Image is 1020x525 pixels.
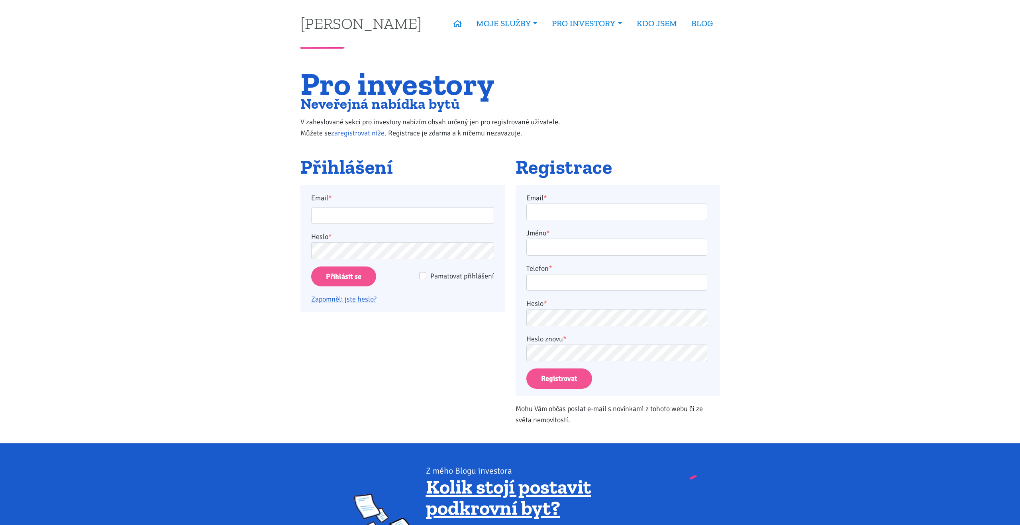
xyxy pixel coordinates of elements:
[469,14,545,33] a: MOJE SLUŽBY
[300,97,577,110] h2: Neveřejná nabídka bytů
[545,14,629,33] a: PRO INVESTORY
[526,227,550,239] label: Jméno
[331,129,384,137] a: zaregistrovat níže
[549,264,552,273] abbr: required
[543,299,547,308] abbr: required
[426,465,666,476] div: Z mého Blogu investora
[526,333,567,345] label: Heslo znovu
[311,231,332,242] label: Heslo
[526,192,547,204] label: Email
[516,403,720,425] p: Mohu Vám občas poslat e-mail s novinkami z tohoto webu či ze světa nemovitostí.
[516,157,720,178] h2: Registrace
[430,272,494,280] span: Pamatovat přihlášení
[543,194,547,202] abbr: required
[300,157,505,178] h2: Přihlášení
[684,14,720,33] a: BLOG
[300,16,422,31] a: [PERSON_NAME]
[526,368,592,389] button: Registrovat
[306,192,499,204] label: Email
[526,263,552,274] label: Telefon
[311,295,377,304] a: Zapomněli jste heslo?
[300,116,577,139] p: V zaheslované sekci pro investory nabízím obsah určený jen pro registrované uživatele. Můžete se ...
[426,475,591,520] a: Kolik stojí postavit podkrovní byt?
[630,14,684,33] a: KDO JSEM
[546,229,550,237] abbr: required
[563,335,567,343] abbr: required
[311,266,376,287] input: Přihlásit se
[300,71,577,97] h1: Pro investory
[526,298,547,309] label: Heslo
